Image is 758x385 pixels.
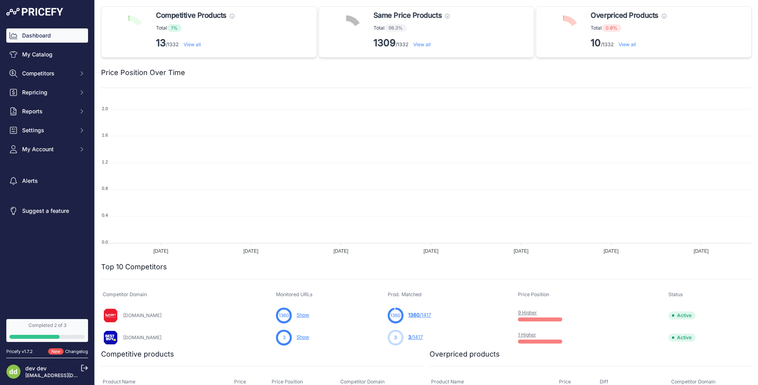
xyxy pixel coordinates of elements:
span: 3 [394,334,397,341]
tspan: 0.0 [102,240,108,244]
span: 0.8% [602,24,621,32]
a: Alerts [6,174,88,188]
button: Competitors [6,66,88,81]
tspan: 0.8 [102,186,108,191]
span: Overpriced Products [591,10,658,21]
span: Repricing [22,88,74,96]
span: 1360 [279,312,289,319]
span: Competitor Domain [340,379,385,385]
a: Suggest a feature [6,204,88,218]
tspan: 0.4 [102,213,108,218]
span: Competitive Products [156,10,227,21]
tspan: [DATE] [604,248,619,254]
p: /1332 [591,37,666,49]
span: Active [668,312,696,319]
p: /1332 [373,37,450,49]
span: Price Position [272,379,303,385]
a: View all [184,41,201,47]
button: Reports [6,104,88,118]
a: Show [296,312,309,318]
a: View all [413,41,431,47]
a: 3/1417 [408,334,423,340]
span: Competitor Domain [103,291,147,297]
img: Pricefy Logo [6,8,63,16]
span: 1% [167,24,182,32]
tspan: [DATE] [334,248,349,254]
span: Price [559,379,571,385]
span: Product Name [431,379,464,385]
span: Price Position [518,291,549,297]
span: Prod. Matched [388,291,422,297]
tspan: [DATE] [424,248,439,254]
a: dev dev [25,365,47,372]
tspan: [DATE] [514,248,529,254]
a: [DOMAIN_NAME] [123,312,161,318]
h2: Overpriced products [430,349,500,360]
span: 98.3% [385,24,407,32]
a: Completed 2 of 3 [6,319,88,342]
span: 3 [408,334,411,340]
span: Competitors [22,69,74,77]
tspan: 1.2 [102,160,108,164]
span: Reports [22,107,74,115]
strong: 1309 [373,37,396,49]
span: 1360 [390,312,401,319]
tspan: [DATE] [694,248,709,254]
a: Show [296,334,309,340]
a: 1 Higher [518,332,536,338]
button: My Account [6,142,88,156]
strong: 10 [591,37,601,49]
p: Total [591,24,666,32]
strong: 13 [156,37,166,49]
span: Active [668,334,696,342]
span: 1360 [408,312,420,318]
h2: Competitive products [101,349,174,360]
span: 3 [283,334,285,341]
span: Settings [22,126,74,134]
p: Total [156,24,235,32]
span: Product Name [103,379,135,385]
a: My Catalog [6,47,88,62]
span: Price [234,379,246,385]
tspan: 2.0 [102,106,108,111]
p: /1332 [156,37,235,49]
a: 9 Higher [518,310,537,316]
span: Competitor Domain [671,379,715,385]
div: Completed 2 of 3 [9,322,85,329]
nav: Sidebar [6,28,88,310]
div: Pricefy v1.7.2 [6,348,33,355]
a: 1360/1417 [408,312,431,318]
tspan: [DATE] [244,248,259,254]
h2: Top 10 Competitors [101,261,167,272]
a: Changelog [65,349,88,354]
button: Repricing [6,85,88,100]
button: Settings [6,123,88,137]
span: Same Price Products [373,10,442,21]
span: Diff [600,379,608,385]
a: Dashboard [6,28,88,43]
span: New [48,348,64,355]
tspan: [DATE] [153,248,168,254]
span: Monitored URLs [276,291,313,297]
a: [DOMAIN_NAME] [123,334,161,340]
span: Status [668,291,683,297]
p: Total [373,24,450,32]
a: View all [619,41,636,47]
span: My Account [22,145,74,153]
h2: Price Position Over Time [101,67,185,78]
tspan: 1.6 [102,133,108,137]
a: [EMAIL_ADDRESS][DOMAIN_NAME] [25,372,108,378]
